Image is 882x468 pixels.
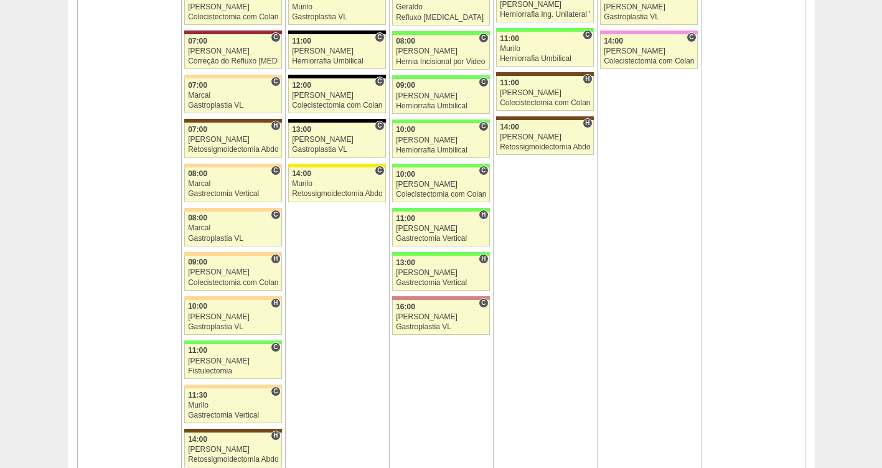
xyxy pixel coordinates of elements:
a: C 16:00 [PERSON_NAME] Gastroplastia VL [392,300,489,335]
div: Colecistectomia com Colangiografia VL [188,13,278,21]
div: Marcal [188,180,278,188]
span: Consultório [271,77,280,87]
div: Key: Santa Rita [288,164,385,167]
span: Consultório [479,33,488,43]
div: Key: Blanc [288,30,385,34]
a: C 10:00 [PERSON_NAME] Herniorrafia Umbilical [392,123,489,158]
div: [PERSON_NAME] [188,313,278,321]
div: [PERSON_NAME] [188,268,278,276]
a: H 14:00 [PERSON_NAME] Retossigmoidectomia Abdominal VL [184,433,281,467]
span: 08:00 [188,169,207,178]
span: Consultório [479,121,488,131]
a: C 12:00 [PERSON_NAME] Colecistectomia com Colangiografia VL [288,78,385,113]
div: Marcal [188,224,278,232]
div: Key: Albert Einstein [600,30,697,34]
span: Hospital [271,298,280,308]
span: 13:00 [396,258,415,267]
a: C 14:00 Murilo Retossigmoidectomia Abdominal VL [288,167,385,202]
span: 07:00 [188,37,207,45]
span: 10:00 [396,170,415,179]
a: C 09:00 [PERSON_NAME] Herniorrafia Umbilical [392,79,489,114]
div: Marcal [188,91,278,100]
div: [PERSON_NAME] [604,47,694,55]
div: Key: Santa Joana [496,116,593,120]
span: Consultório [375,32,384,42]
div: Key: Bartira [184,208,281,212]
span: 08:00 [188,213,207,222]
a: H 10:00 [PERSON_NAME] Gastroplastia VL [184,300,281,335]
div: Colecistectomia com Colangiografia VL [292,101,382,110]
div: Retossigmoidectomia Abdominal VL [292,190,382,198]
span: 09:00 [188,258,207,266]
div: [PERSON_NAME] [292,91,382,100]
a: H 13:00 [PERSON_NAME] Gastrectomia Vertical [392,256,489,291]
a: C 13:00 [PERSON_NAME] Gastroplastia VL [288,123,385,157]
div: [PERSON_NAME] [188,47,278,55]
div: Gastrectomia Vertical [396,279,486,287]
div: Colecistectomia com Colangiografia VL [500,99,590,107]
span: Consultório [271,342,280,352]
div: Retossigmoidectomia Abdominal VL [188,456,278,464]
a: C 11:30 Murilo Gastrectomia Vertical [184,388,281,423]
span: 14:00 [604,37,623,45]
div: [PERSON_NAME] [396,313,486,321]
div: Key: Santa Joana [184,119,281,123]
a: C 11:00 Murilo Herniorrafia Umbilical [496,32,593,67]
span: Consultório [271,386,280,396]
div: Key: Bartira [184,385,281,388]
span: Consultório [375,121,384,131]
span: Hospital [479,254,488,264]
div: Key: Bartira [184,164,281,167]
a: C 11:00 [PERSON_NAME] Herniorrafia Umbilical [288,34,385,69]
span: Hospital [271,121,280,131]
div: Murilo [292,180,382,188]
span: Hospital [271,431,280,441]
div: Key: Bartira [184,252,281,256]
a: C 10:00 [PERSON_NAME] Colecistectomia com Colangiografia VL [392,167,489,202]
div: Retossigmoidectomia Abdominal VL [188,146,278,154]
div: Herniorrafia Umbilical [500,55,590,63]
div: [PERSON_NAME] [396,92,486,100]
span: Hospital [583,118,592,128]
a: C 07:00 Marcal Gastroplastia VL [184,78,281,113]
div: Key: Blanc [288,119,385,123]
div: [PERSON_NAME] [500,1,590,9]
div: [PERSON_NAME] [604,3,694,11]
div: Geraldo [396,3,486,11]
a: H 14:00 [PERSON_NAME] Retossigmoidectomia Abdominal VL [496,120,593,155]
a: C 08:00 Marcal Gastroplastia VL [184,212,281,246]
span: 11:00 [188,346,207,355]
span: 10:00 [396,125,415,134]
span: Consultório [687,32,696,42]
a: C 08:00 Marcal Gastrectomia Vertical [184,167,281,202]
span: Hospital [479,210,488,220]
div: Retossigmoidectomia Abdominal VL [500,143,590,151]
div: [PERSON_NAME] [396,269,486,277]
span: 16:00 [396,302,415,311]
span: 11:30 [188,391,207,400]
div: Colecistectomia com Colangiografia VL [188,279,278,287]
div: Colecistectomia com Colangiografia VL [396,190,486,199]
div: Key: Blanc [288,75,385,78]
div: [PERSON_NAME] [188,357,278,365]
span: 14:00 [500,123,519,131]
div: Herniorrafia Umbilical [396,146,486,154]
span: Consultório [479,298,488,308]
div: [PERSON_NAME] [188,136,278,144]
div: Key: Santa Helena [392,296,489,300]
div: [PERSON_NAME] [396,136,486,144]
div: [PERSON_NAME] [396,47,486,55]
div: Fistulectomia [188,367,278,375]
span: 11:00 [500,78,519,87]
span: 11:00 [500,34,519,43]
div: Herniorrafia Ing. Unilateral VL [500,11,590,19]
span: Consultório [375,77,384,87]
span: Consultório [271,166,280,175]
div: [PERSON_NAME] [188,446,278,454]
a: C 11:00 [PERSON_NAME] Fistulectomia [184,344,281,379]
div: Key: Bartira [184,75,281,78]
span: Consultório [479,77,488,87]
div: Key: Sírio Libanês [184,30,281,34]
div: Key: Bartira [184,296,281,300]
div: Colecistectomia com Colangiografia VL [604,57,694,65]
